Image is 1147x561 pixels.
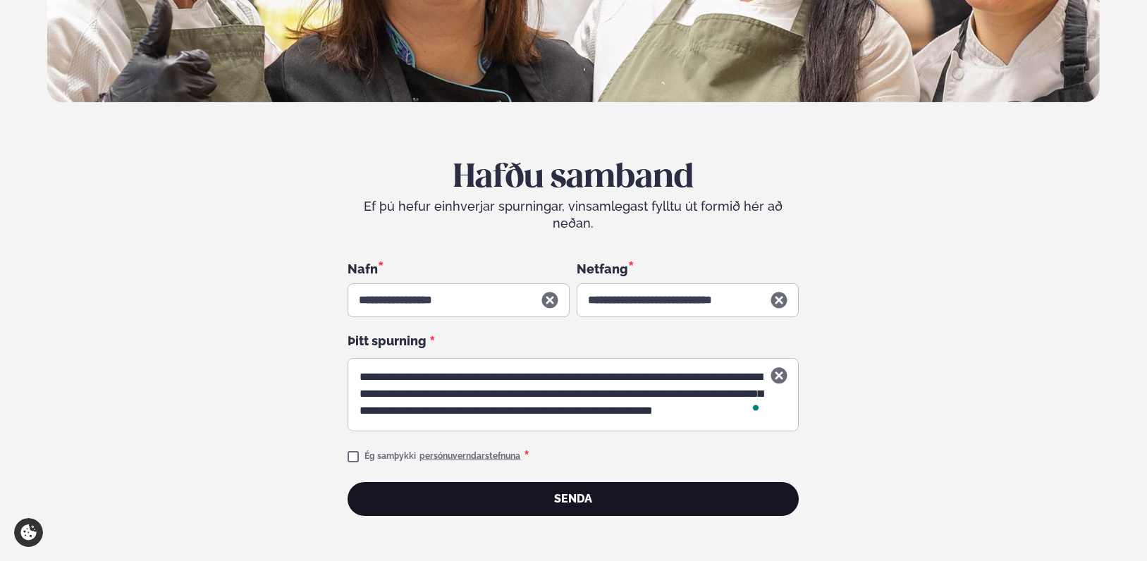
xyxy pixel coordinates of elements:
[348,482,799,516] button: Senda
[14,518,43,547] a: Cookie settings
[348,159,799,198] h2: Hafðu samband
[348,334,799,351] div: Þitt spurning
[577,259,799,278] div: Netfang
[348,198,799,232] div: Ef þú hefur einhverjar spurningar, vinsamlegast fylltu út formið hér að neðan.
[419,451,520,462] a: persónuverndarstefnuna
[348,259,570,278] div: Nafn
[364,448,529,465] div: Ég samþykki
[348,358,799,431] textarea: To enrich screen reader interactions, please activate Accessibility in Grammarly extension settings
